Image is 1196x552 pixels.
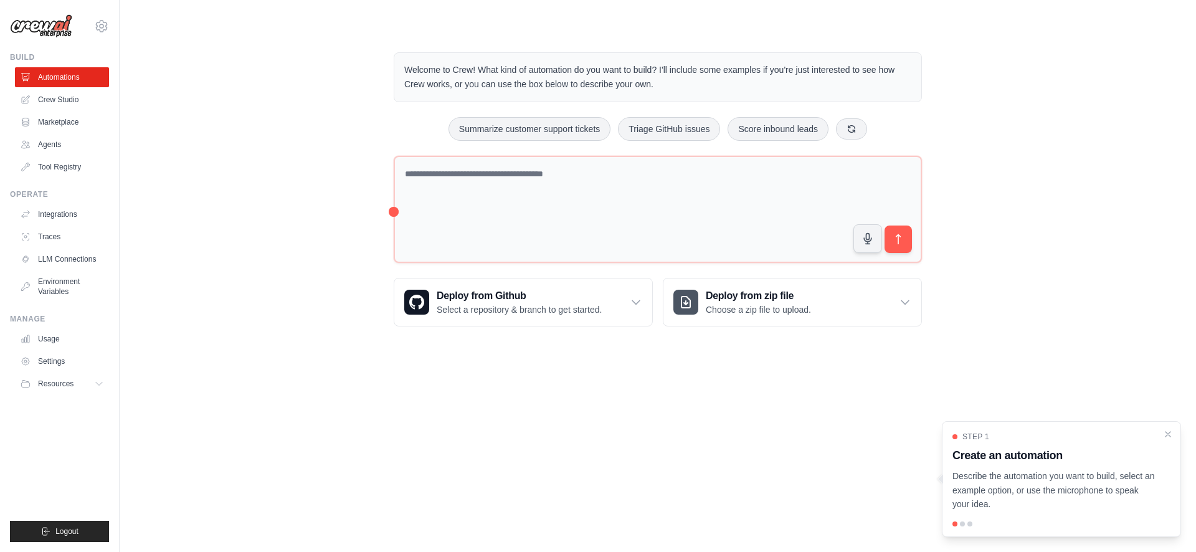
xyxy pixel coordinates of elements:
button: Resources [15,374,109,394]
a: Environment Variables [15,272,109,302]
a: Agents [15,135,109,155]
button: Close walkthrough [1163,429,1173,439]
a: LLM Connections [15,249,109,269]
button: Summarize customer support tickets [448,117,610,141]
span: Step 1 [962,432,989,442]
iframe: Chat Widget [1134,492,1196,552]
p: Select a repository & branch to get started. [437,303,602,316]
a: Usage [15,329,109,349]
a: Integrations [15,204,109,224]
button: Logout [10,521,109,542]
a: Marketplace [15,112,109,132]
div: Manage [10,314,109,324]
h3: Deploy from Github [437,288,602,303]
a: Automations [15,67,109,87]
img: Logo [10,14,72,38]
h3: Create an automation [952,447,1156,464]
p: Describe the automation you want to build, select an example option, or use the microphone to spe... [952,469,1156,512]
p: Welcome to Crew! What kind of automation do you want to build? I'll include some examples if you'... [404,63,911,92]
h3: Deploy from zip file [706,288,811,303]
p: Choose a zip file to upload. [706,303,811,316]
span: Resources [38,379,74,389]
div: Operate [10,189,109,199]
span: Logout [55,526,78,536]
a: Traces [15,227,109,247]
button: Triage GitHub issues [618,117,720,141]
a: Tool Registry [15,157,109,177]
a: Crew Studio [15,90,109,110]
div: Build [10,52,109,62]
button: Score inbound leads [728,117,828,141]
a: Settings [15,351,109,371]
